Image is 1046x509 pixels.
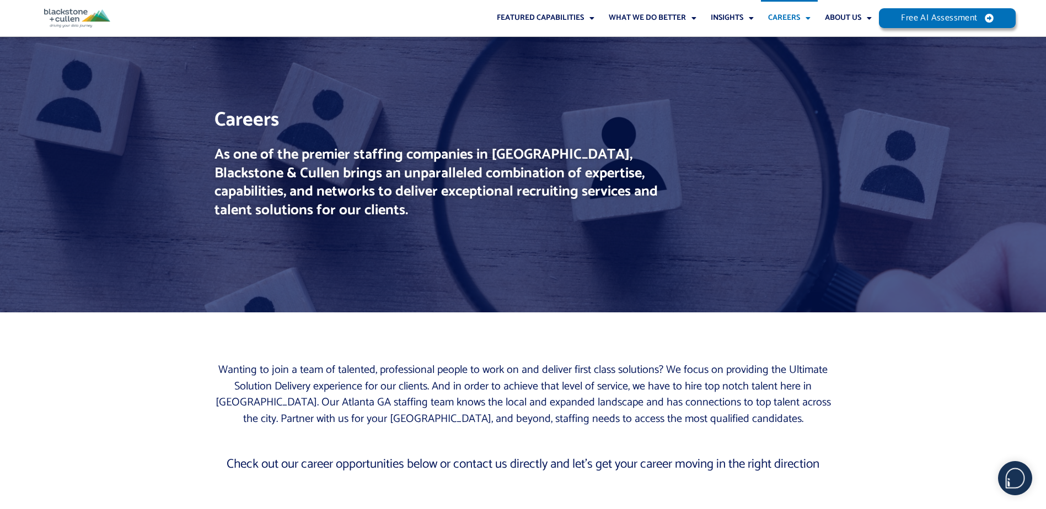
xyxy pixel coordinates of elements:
img: users%2F5SSOSaKfQqXq3cFEnIZRYMEs4ra2%2Fmedia%2Fimages%2F-Bulle%20blanche%20sans%20fond%20%2B%20ma... [999,462,1032,495]
a: Free AI Assessment [879,8,1016,28]
h1: Careers [214,106,664,134]
p: Wanting to join a team of talented, professional people to work on and deliver first class soluti... [214,362,832,427]
h2: As one of the premier staffing companies in [GEOGRAPHIC_DATA], Blackstone & Cullen brings an unpa... [214,145,664,220]
span: Free AI Assessment [901,14,977,23]
p: Check out our career opportunities below or contact us directly and let’s get your career moving ... [214,456,832,473]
